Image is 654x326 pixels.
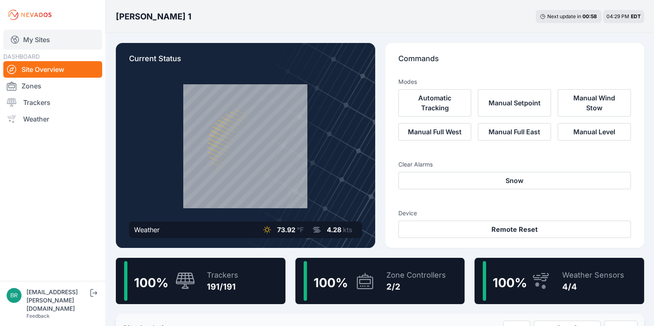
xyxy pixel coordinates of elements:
[398,89,472,117] button: Automatic Tracking
[558,89,631,117] button: Manual Wind Stow
[562,281,624,293] div: 4/4
[398,78,417,86] h3: Modes
[3,61,102,78] a: Site Overview
[493,275,527,290] span: 100 %
[386,281,446,293] div: 2/2
[478,89,551,117] button: Manual Setpoint
[207,281,238,293] div: 191/191
[3,30,102,50] a: My Sites
[116,258,285,304] a: 100%Trackers191/191
[3,111,102,127] a: Weather
[26,313,50,319] a: Feedback
[582,13,597,20] div: 00 : 58
[606,13,629,19] span: 04:29 PM
[3,94,102,111] a: Trackers
[207,269,238,281] div: Trackers
[343,226,352,234] span: kts
[116,6,192,27] nav: Breadcrumb
[478,123,551,140] button: Manual Full East
[295,258,465,304] a: 100%Zone Controllers2/2
[398,160,631,169] h3: Clear Alarms
[562,269,624,281] div: Weather Sensors
[398,53,631,71] p: Commands
[547,13,581,19] span: Next update in
[3,53,40,60] span: DASHBOARD
[129,53,362,71] p: Current Status
[398,123,472,140] button: Manual Full West
[134,275,168,290] span: 100 %
[327,226,341,234] span: 4.28
[558,123,631,140] button: Manual Level
[7,8,53,21] img: Nevados
[116,11,192,22] h3: [PERSON_NAME] 1
[134,225,160,235] div: Weather
[631,13,641,19] span: EDT
[3,78,102,94] a: Zones
[7,288,22,303] img: brayden.sanford@nevados.solar
[26,288,89,313] div: [EMAIL_ADDRESS][PERSON_NAME][DOMAIN_NAME]
[386,269,446,281] div: Zone Controllers
[398,209,631,217] h3: Device
[398,221,631,238] button: Remote Reset
[314,275,348,290] span: 100 %
[297,226,304,234] span: °F
[277,226,295,234] span: 73.92
[398,172,631,189] button: Snow
[474,258,644,304] a: 100%Weather Sensors4/4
